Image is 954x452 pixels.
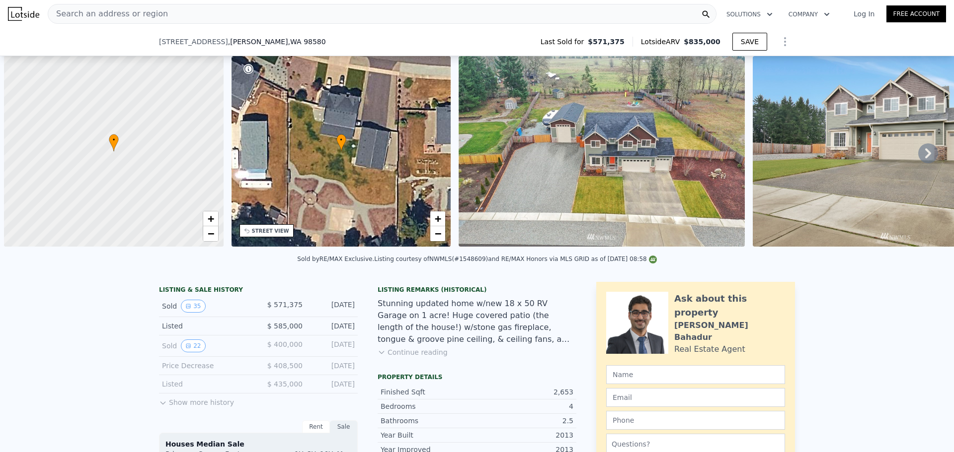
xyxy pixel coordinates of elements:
div: [DATE] [311,361,355,371]
a: Zoom in [203,211,218,226]
div: Listed [162,379,250,389]
button: Company [781,5,838,23]
span: • [336,135,346,144]
div: STREET VIEW [252,227,289,235]
div: Real Estate Agent [674,343,745,355]
div: Listed [162,321,250,331]
button: Continue reading [378,347,448,357]
button: Show more history [159,393,234,407]
a: Zoom in [430,211,445,226]
div: [DATE] [311,300,355,313]
a: Log In [842,9,886,19]
div: Finished Sqft [381,387,477,397]
div: [DATE] [311,379,355,389]
div: [DATE] [311,321,355,331]
div: 4 [477,401,573,411]
button: SAVE [732,33,767,51]
a: Zoom out [203,226,218,241]
a: Zoom out [430,226,445,241]
input: Name [606,365,785,384]
div: 2.5 [477,416,573,426]
img: Lotside [8,7,39,21]
div: Year Built [381,430,477,440]
div: Sale [330,420,358,433]
div: Bedrooms [381,401,477,411]
div: Rent [302,420,330,433]
input: Phone [606,411,785,430]
div: 2013 [477,430,573,440]
a: Free Account [886,5,946,22]
span: $ 435,000 [267,380,303,388]
span: $571,375 [588,37,625,47]
div: Stunning updated home w/new 18 x 50 RV Garage on 1 acre! Huge covered patio (the length of the ho... [378,298,576,345]
span: , [PERSON_NAME] [228,37,326,47]
span: • [109,135,119,144]
div: Bathrooms [381,416,477,426]
input: Email [606,388,785,407]
div: Sold by RE/MAX Exclusive . [297,256,374,262]
div: Price Decrease [162,361,250,371]
button: View historical data [181,339,205,352]
div: Ask about this property [674,292,785,320]
span: [STREET_ADDRESS] [159,37,228,47]
span: $ 571,375 [267,301,303,309]
div: LISTING & SALE HISTORY [159,286,358,296]
img: Sale: 124814593 Parcel: 100879673 [459,56,745,247]
span: − [435,227,441,240]
span: + [435,212,441,225]
button: Solutions [718,5,781,23]
span: $835,000 [684,38,720,46]
span: $ 585,000 [267,322,303,330]
div: [PERSON_NAME] Bahadur [674,320,785,343]
div: Property details [378,373,576,381]
div: Sold [162,339,250,352]
span: − [207,227,214,240]
span: Lotside ARV [641,37,684,47]
span: $ 400,000 [267,340,303,348]
div: Sold [162,300,250,313]
div: • [109,134,119,151]
img: NWMLS Logo [649,256,657,263]
button: View historical data [181,300,205,313]
div: 2,653 [477,387,573,397]
div: Listing Remarks (Historical) [378,286,576,294]
span: $ 408,500 [267,362,303,370]
div: • [336,134,346,151]
span: + [207,212,214,225]
span: Last Sold for [541,37,588,47]
span: , WA 98580 [288,38,326,46]
div: Houses Median Sale [165,439,351,449]
div: [DATE] [311,339,355,352]
span: Search an address or region [48,8,168,20]
button: Show Options [775,32,795,52]
div: Listing courtesy of NWMLS (#1548609) and RE/MAX Honors via MLS GRID as of [DATE] 08:58 [374,256,656,262]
